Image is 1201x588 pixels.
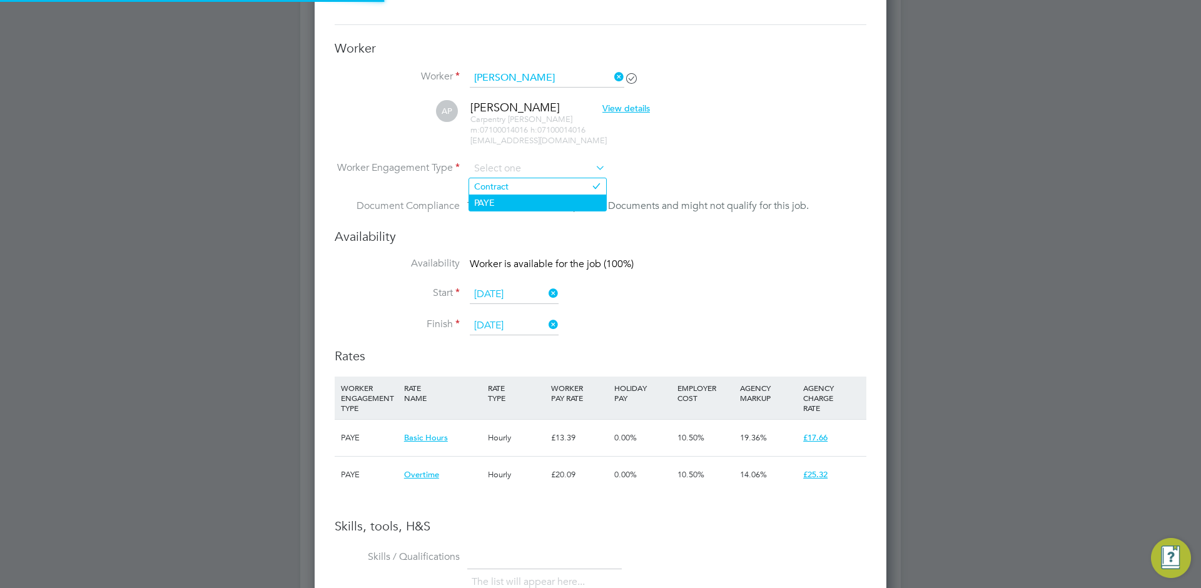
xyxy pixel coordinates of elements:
input: Search for... [470,69,624,88]
span: 19.36% [740,432,767,443]
div: This worker has no Compliance Documents and might not qualify for this job. [467,198,809,213]
div: £20.09 [548,457,611,493]
label: Start [335,286,460,300]
h3: Worker [335,40,866,56]
div: Hourly [485,457,548,493]
span: £25.32 [803,469,828,480]
span: m: [470,124,480,135]
span: 10.50% [677,469,704,480]
div: WORKER PAY RATE [548,377,611,409]
span: 07100014016 [530,124,585,135]
div: PAYE [338,457,401,493]
li: PAYE [469,195,606,211]
span: 10.50% [677,432,704,443]
input: Select one [470,285,559,304]
label: Document Compliance [335,198,460,213]
label: Finish [335,318,460,331]
li: Contract [469,178,606,195]
label: Availability [335,257,460,270]
span: AP [436,100,458,122]
span: Worker is available for the job (100%) [470,258,634,270]
span: 14.06% [740,469,767,480]
div: £13.39 [548,420,611,456]
span: Carpentry [PERSON_NAME] [470,114,572,124]
div: PAYE [338,420,401,456]
span: h: [530,124,537,135]
div: EMPLOYER COST [674,377,737,409]
div: RATE NAME [401,377,485,409]
div: HOLIDAY PAY [611,377,674,409]
input: Select one [470,317,559,335]
input: Select one [470,160,606,178]
div: WORKER ENGAGEMENT TYPE [338,377,401,419]
h3: Availability [335,228,866,245]
span: 07100014016 [470,124,528,135]
span: £17.66 [803,432,828,443]
span: 0.00% [614,432,637,443]
span: Basic Hours [404,432,448,443]
div: Hourly [485,420,548,456]
button: Engage Resource Center [1151,538,1191,578]
div: AGENCY MARKUP [737,377,800,409]
label: Skills / Qualifications [335,550,460,564]
span: Overtime [404,469,439,480]
div: AGENCY CHARGE RATE [800,377,863,419]
span: [EMAIL_ADDRESS][DOMAIN_NAME] [470,135,607,146]
h3: Rates [335,348,866,364]
h3: Skills, tools, H&S [335,518,866,534]
label: Worker Engagement Type [335,161,460,175]
label: Worker [335,70,460,83]
div: RATE TYPE [485,377,548,409]
span: View details [602,103,650,114]
span: 0.00% [614,469,637,480]
span: [PERSON_NAME] [470,100,560,114]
